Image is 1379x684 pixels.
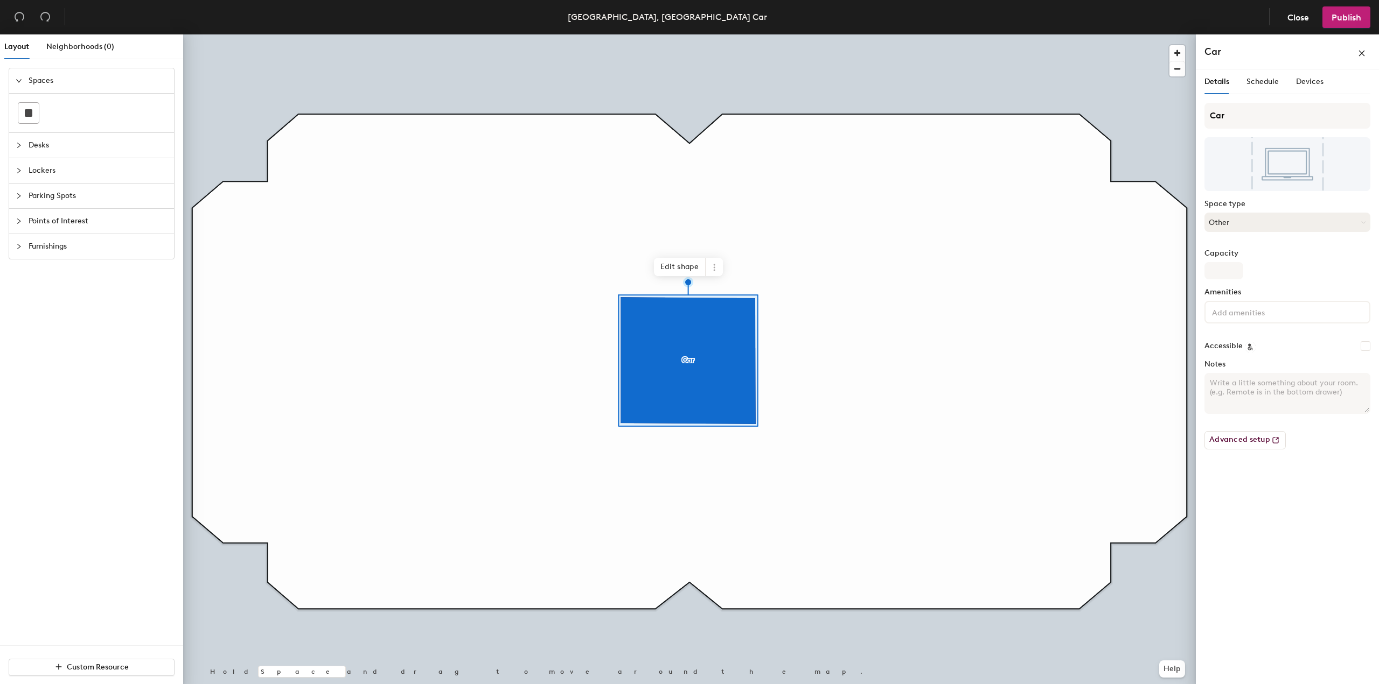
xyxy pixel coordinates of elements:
[1204,45,1221,59] h4: Car
[1204,288,1370,297] label: Amenities
[1159,660,1185,678] button: Help
[29,158,168,183] span: Lockers
[29,209,168,234] span: Points of Interest
[16,243,22,250] span: collapsed
[16,218,22,224] span: collapsed
[1204,213,1370,232] button: Other
[9,659,175,676] button: Custom Resource
[1204,137,1370,191] img: The space named Car
[1322,6,1370,28] button: Publish
[1204,342,1243,350] label: Accessible
[1210,305,1307,318] input: Add amenities
[29,68,168,93] span: Spaces
[67,662,129,672] span: Custom Resource
[1358,50,1366,57] span: close
[1246,77,1279,86] span: Schedule
[29,133,168,158] span: Desks
[29,234,168,259] span: Furnishings
[16,193,22,199] span: collapsed
[16,77,22,84] span: expanded
[1296,77,1324,86] span: Devices
[1204,431,1286,449] button: Advanced setup
[568,10,767,24] div: [GEOGRAPHIC_DATA], [GEOGRAPHIC_DATA] Car
[9,6,30,28] button: Undo (⌘ + Z)
[1287,12,1309,23] span: Close
[46,42,114,51] span: Neighborhoods (0)
[34,6,56,28] button: Redo (⌘ + ⇧ + Z)
[16,142,22,149] span: collapsed
[29,184,168,208] span: Parking Spots
[1204,200,1370,208] label: Space type
[654,258,706,276] span: Edit shape
[16,167,22,174] span: collapsed
[1204,77,1229,86] span: Details
[1204,249,1370,258] label: Capacity
[1332,12,1361,23] span: Publish
[1204,360,1370,369] label: Notes
[1278,6,1318,28] button: Close
[4,42,29,51] span: Layout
